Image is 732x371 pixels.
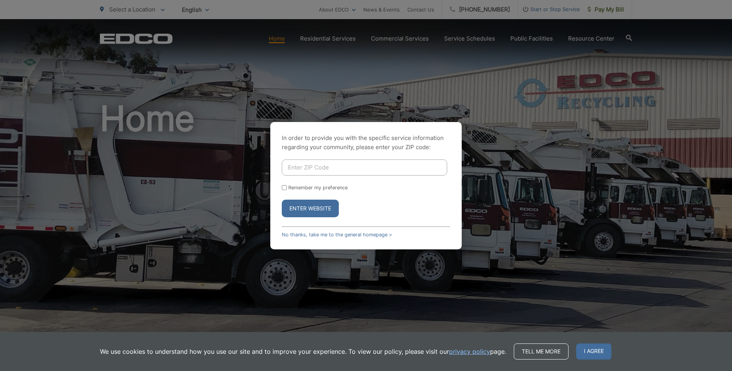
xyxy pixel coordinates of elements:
[282,133,450,152] p: In order to provide you with the specific service information regarding your community, please en...
[282,159,447,176] input: Enter ZIP Code
[514,343,569,360] a: Tell me more
[282,200,339,217] button: Enter Website
[282,232,392,238] a: No thanks, take me to the general homepage >
[100,347,506,356] p: We use cookies to understand how you use our site and to improve your experience. To view our pol...
[288,185,348,190] label: Remember my preference
[576,343,611,360] span: I agree
[449,347,490,356] a: privacy policy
